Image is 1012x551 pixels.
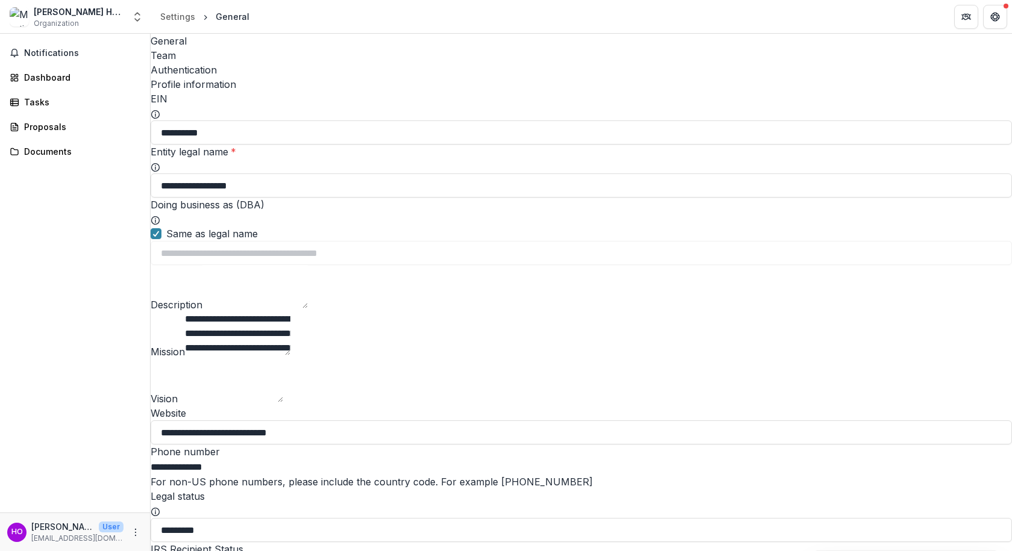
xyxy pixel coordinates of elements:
div: Documents [24,145,136,158]
div: General [216,10,249,23]
label: Phone number [151,446,220,458]
p: User [99,521,123,532]
a: Settings [155,8,200,25]
a: Authentication [151,63,1012,77]
a: Dashboard [5,67,145,87]
nav: breadcrumb [155,8,254,25]
button: Get Help [983,5,1007,29]
label: Website [151,407,186,419]
button: Notifications [5,43,145,63]
span: Notifications [24,48,140,58]
div: Tasks [24,96,136,108]
span: Organization [34,18,79,29]
label: EIN [151,93,167,105]
label: Entity legal name [151,146,236,158]
span: Same as legal name [166,226,258,241]
p: [EMAIL_ADDRESS][DOMAIN_NAME] [31,533,123,544]
label: Legal status [151,490,205,502]
label: Vision [151,393,178,405]
a: Documents [5,142,145,161]
h2: Profile information [151,77,1012,92]
div: Dashboard [24,71,136,84]
div: Heather O'Connor [11,528,23,536]
a: Proposals [5,117,145,137]
button: Open entity switcher [129,5,146,29]
a: Tasks [5,92,145,112]
div: Settings [160,10,195,23]
label: Mission [151,346,185,358]
a: Team [151,48,1012,63]
div: [PERSON_NAME] House, Inc. [34,5,124,18]
img: Martin House, Inc. [10,7,29,26]
button: Partners [954,5,978,29]
div: For non-US phone numbers, please include the country code. For example [PHONE_NUMBER] [151,475,1012,489]
button: More [128,525,143,540]
label: Description [151,299,202,311]
div: Proposals [24,120,136,133]
a: General [151,34,1012,48]
label: Doing business as (DBA) [151,199,264,211]
p: [PERSON_NAME] [31,520,94,533]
